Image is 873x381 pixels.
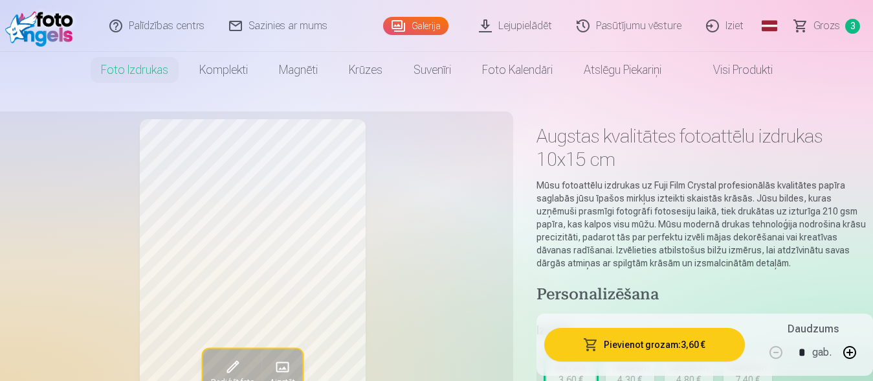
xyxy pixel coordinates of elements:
a: Magnēti [263,52,333,88]
span: Grozs [813,18,840,34]
a: Suvenīri [398,52,467,88]
img: /fa1 [5,5,80,47]
div: gab. [812,337,832,368]
a: Atslēgu piekariņi [568,52,677,88]
a: Visi produkti [677,52,788,88]
a: Foto izdrukas [85,52,184,88]
h5: Daudzums [788,321,839,337]
h4: Personalizēšana [536,285,873,306]
p: Mūsu fotoattēlu izdrukas uz Fuji Film Crystal profesionālās kvalitātes papīra saglabās jūsu īpašo... [536,179,873,270]
a: Galerija [383,17,448,35]
a: Foto kalendāri [467,52,568,88]
button: Pievienot grozam:3,60 € [544,328,746,362]
a: Krūzes [333,52,398,88]
a: Komplekti [184,52,263,88]
span: 3 [845,19,860,34]
h1: Augstas kvalitātes fotoattēlu izdrukas 10x15 cm [536,124,873,171]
